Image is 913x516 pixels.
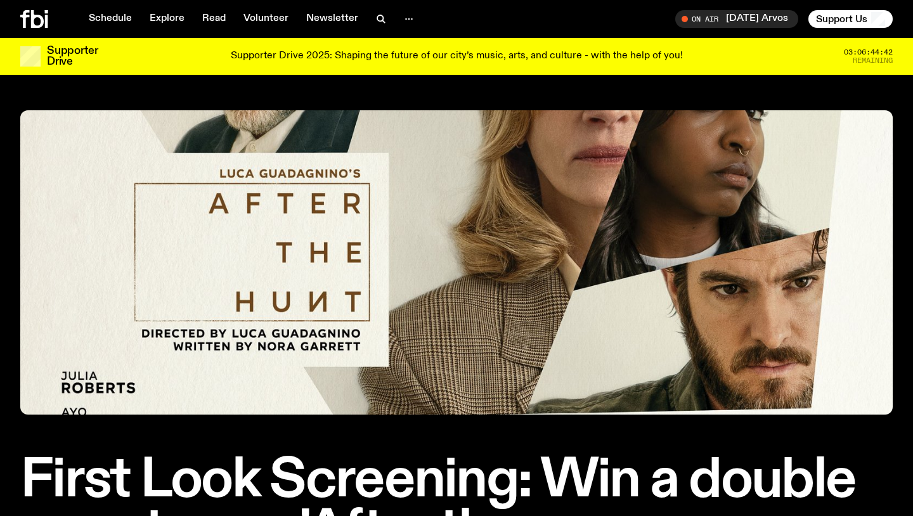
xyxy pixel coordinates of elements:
[236,10,296,28] a: Volunteer
[808,10,893,28] button: Support Us
[195,10,233,28] a: Read
[844,49,893,56] span: 03:06:44:42
[816,13,867,25] span: Support Us
[47,46,98,67] h3: Supporter Drive
[299,10,366,28] a: Newsletter
[81,10,139,28] a: Schedule
[853,57,893,64] span: Remaining
[675,10,798,28] button: On Air[DATE] Arvos
[231,51,683,62] p: Supporter Drive 2025: Shaping the future of our city’s music, arts, and culture - with the help o...
[142,10,192,28] a: Explore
